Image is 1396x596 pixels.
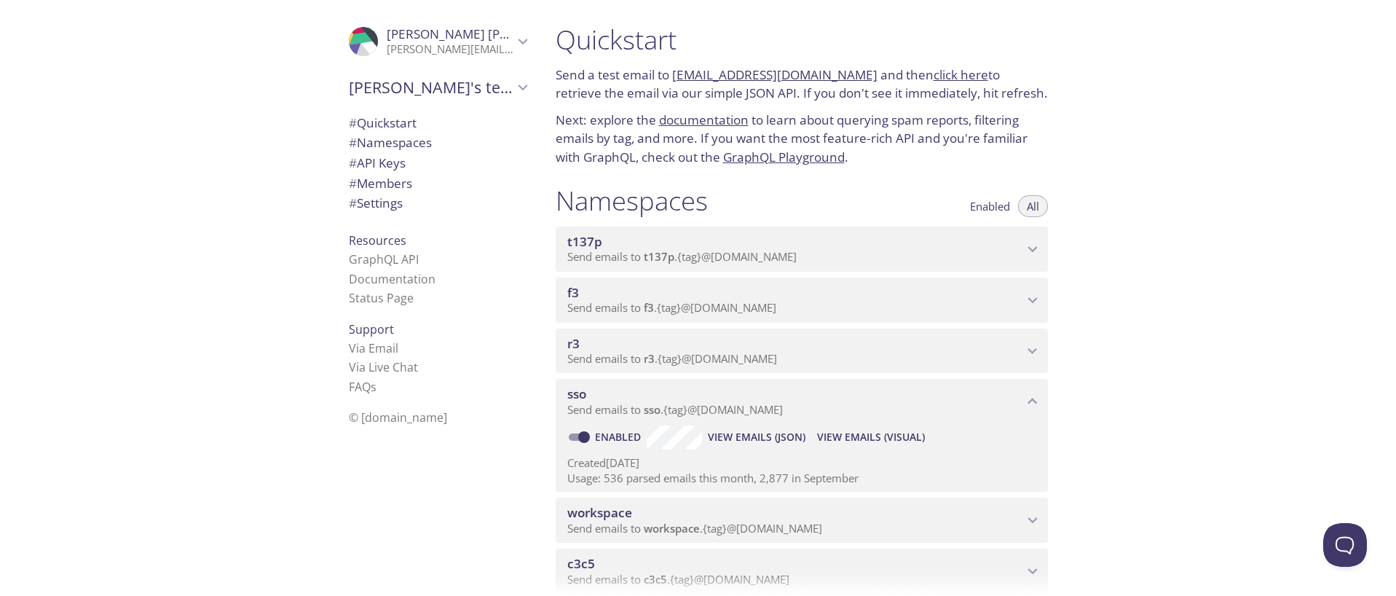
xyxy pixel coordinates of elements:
[337,173,538,194] div: Members
[349,232,406,248] span: Resources
[567,555,595,572] span: c3c5
[556,184,708,217] h1: Namespaces
[349,195,357,211] span: #
[556,111,1048,167] p: Next: explore the to learn about querying spam reports, filtering emails by tag, and more. If you...
[644,521,700,536] span: workspace
[811,426,931,449] button: View Emails (Visual)
[567,504,632,521] span: workspace
[337,193,538,213] div: Team Settings
[349,114,417,131] span: Quickstart
[337,133,538,153] div: Namespaces
[349,154,357,171] span: #
[349,321,394,337] span: Support
[556,227,1048,272] div: t137p namespace
[556,498,1048,543] div: workspace namespace
[337,113,538,133] div: Quickstart
[371,379,376,395] span: s
[349,154,406,171] span: API Keys
[556,549,1048,594] div: c3c5 namespace
[349,251,419,267] a: GraphQL API
[644,402,660,417] span: sso
[349,409,447,426] span: © [DOMAIN_NAME]
[337,17,538,66] div: Gavin Hewitt
[387,26,586,42] span: [PERSON_NAME] [PERSON_NAME]
[349,379,376,395] a: FAQ
[934,66,988,83] a: click here
[723,149,845,165] a: GraphQL Playground
[567,284,579,301] span: f3
[556,379,1048,424] div: sso namespace
[567,233,602,250] span: t137p
[1018,195,1048,217] button: All
[567,385,586,402] span: sso
[672,66,878,83] a: [EMAIL_ADDRESS][DOMAIN_NAME]
[593,430,647,444] a: Enabled
[349,271,435,287] a: Documentation
[349,175,357,192] span: #
[708,428,805,446] span: View Emails (JSON)
[349,114,357,131] span: #
[337,153,538,173] div: API Keys
[567,402,783,417] span: Send emails to . {tag} @[DOMAIN_NAME]
[349,175,412,192] span: Members
[1323,523,1367,567] iframe: Help Scout Beacon - Open
[644,300,654,315] span: f3
[567,300,776,315] span: Send emails to . {tag} @[DOMAIN_NAME]
[567,471,1036,486] p: Usage: 536 parsed emails this month, 2,877 in September
[337,68,538,106] div: Malcolm's team
[659,111,749,128] a: documentation
[349,359,418,375] a: Via Live Chat
[556,329,1048,374] div: r3 namespace
[961,195,1019,217] button: Enabled
[387,42,513,57] p: [PERSON_NAME][EMAIL_ADDRESS][DOMAIN_NAME]
[349,77,513,98] span: [PERSON_NAME]'s team
[556,278,1048,323] div: f3 namespace
[567,521,822,536] span: Send emails to . {tag} @[DOMAIN_NAME]
[644,351,655,366] span: r3
[349,195,403,211] span: Settings
[349,134,432,151] span: Namespaces
[556,66,1048,103] p: Send a test email to and then to retrieve the email via our simple JSON API. If you don't see it ...
[567,351,777,366] span: Send emails to . {tag} @[DOMAIN_NAME]
[817,428,925,446] span: View Emails (Visual)
[702,426,811,449] button: View Emails (JSON)
[349,134,357,151] span: #
[567,249,797,264] span: Send emails to . {tag} @[DOMAIN_NAME]
[644,249,674,264] span: t137p
[349,340,398,356] a: Via Email
[349,290,414,306] a: Status Page
[567,455,1036,471] p: Created [DATE]
[567,335,580,352] span: r3
[556,23,1048,56] h1: Quickstart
